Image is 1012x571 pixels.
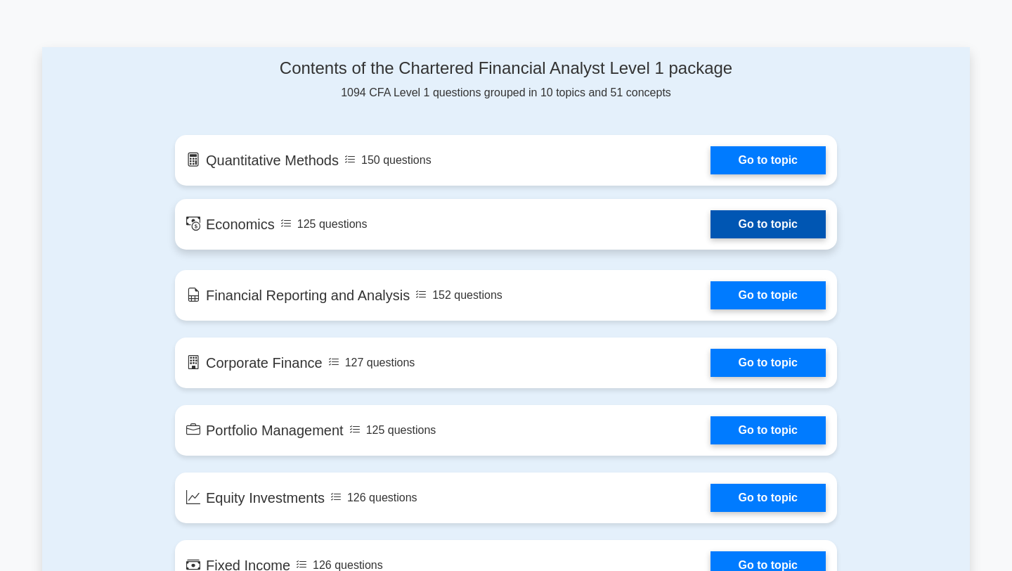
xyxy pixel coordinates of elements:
a: Go to topic [711,281,826,309]
a: Go to topic [711,484,826,512]
div: 1094 CFA Level 1 questions grouped in 10 topics and 51 concepts [175,58,837,101]
a: Go to topic [711,210,826,238]
a: Go to topic [711,349,826,377]
h4: Contents of the Chartered Financial Analyst Level 1 package [175,58,837,79]
a: Go to topic [711,416,826,444]
a: Go to topic [711,146,826,174]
